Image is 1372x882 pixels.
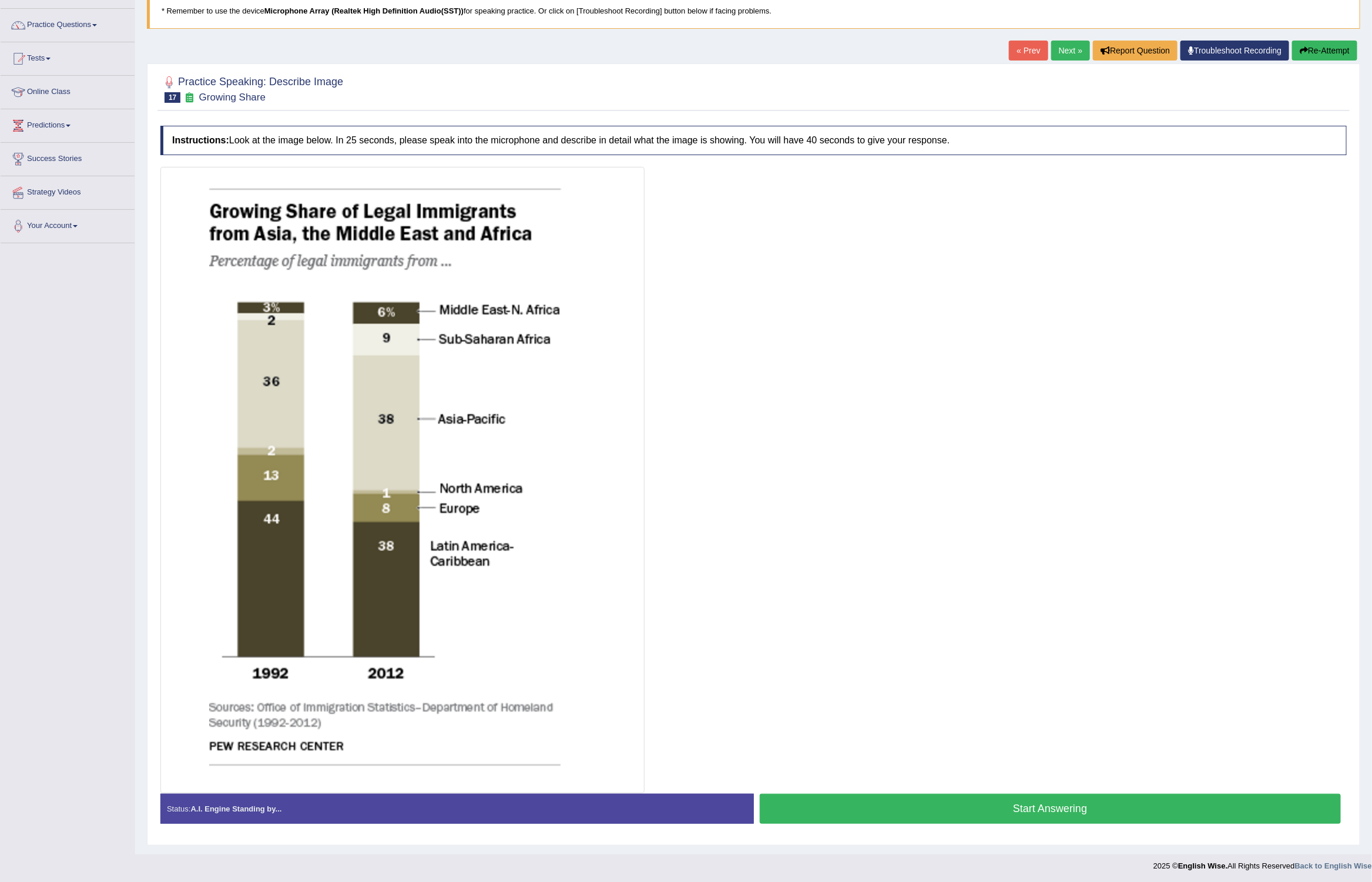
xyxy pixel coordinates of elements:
a: Next » [1051,41,1090,61]
a: Strategy Videos [1,176,135,206]
small: Exam occurring question [183,92,196,103]
small: Growing Share [199,92,266,103]
a: Back to English Wise [1295,861,1372,870]
a: Predictions [1,109,135,139]
b: Microphone Array (Realtek High Definition Audio(SST)) [264,6,464,15]
button: Start Answering [760,794,1341,824]
strong: English Wise. [1178,861,1227,870]
a: « Prev [1009,41,1048,61]
a: Online Class [1,76,135,105]
span: 17 [165,92,180,103]
button: Report Question [1093,41,1178,61]
a: Success Stories [1,143,135,172]
div: 2025 © All Rights Reserved [1153,854,1372,871]
h4: Look at the image below. In 25 seconds, please speak into the microphone and describe in detail w... [160,126,1347,155]
b: Instructions: [172,135,229,145]
a: Troubleshoot Recording [1180,41,1289,61]
strong: A.I. Engine Standing by... [190,804,281,813]
a: Your Account [1,210,135,239]
div: Status: [160,794,754,824]
h2: Practice Speaking: Describe Image [160,73,343,103]
a: Practice Questions [1,9,135,38]
button: Re-Attempt [1292,41,1357,61]
a: Tests [1,42,135,72]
